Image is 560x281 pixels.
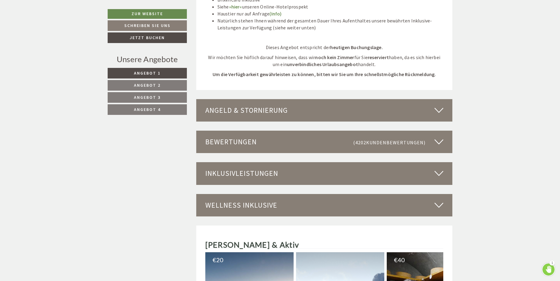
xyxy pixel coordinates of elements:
strong: heutigen Buchungslage. [330,44,383,50]
div: Inklusivleistungen [196,162,453,185]
div: Bewertungen [196,131,453,153]
div: 20 [213,257,289,263]
a: Schreiben Sie uns [108,20,187,31]
span: Kundenbewertungen [366,139,424,146]
div: [DATE] [108,5,130,15]
small: (4202 ) [353,139,425,146]
li: Haustier nur auf Anfrage [217,10,444,17]
span: Angebot 4 [134,107,161,112]
a: Zur Website [108,9,187,19]
h2: [PERSON_NAME] & Aktiv [205,241,444,249]
small: 16:24 [9,30,96,34]
strong: Um die Verfügbarkeit gewährleisten zu können, bitten wir Sie um Ihre schnellstmögliche Rückmeldung. [213,71,436,77]
button: Senden [202,160,238,170]
span: € [213,257,216,263]
div: [GEOGRAPHIC_DATA] [9,18,96,23]
div: Guten Tag, wie können wir Ihnen helfen? [5,17,99,35]
span: Angebot 3 [134,95,161,100]
div: Unsere Angebote [108,54,187,65]
a: »hier« [229,4,242,10]
strong: reserviert [368,54,389,60]
p: Wir möchten Sie höflich darauf hinweisen, dass wir für Sie haben, da es sich hierbei um ein handelt. [205,54,444,68]
li: Natürlich stehen Ihnen während der gesamten Dauer Ihres Aufenthaltes unsere bewährten Inklusive-L... [217,17,444,31]
span: Angebot 1 [134,70,161,76]
div: 40 [394,257,470,263]
div: Wellness inklusive [196,194,453,216]
li: Siehe unseren Online-Hotelprospekt [217,3,444,10]
div: Angeld & Stornierung [196,99,453,122]
strong: noch kein Zimmer [315,54,354,60]
a: Jetzt buchen [108,32,187,43]
strong: unverbindliches Urlaubsangebot [287,61,358,67]
span: € [394,257,398,263]
span: 1 [549,260,555,266]
p: Dieses Angebot entspricht der [205,44,444,51]
span: Angebot 2 [134,82,161,88]
a: (Info) [269,11,282,17]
